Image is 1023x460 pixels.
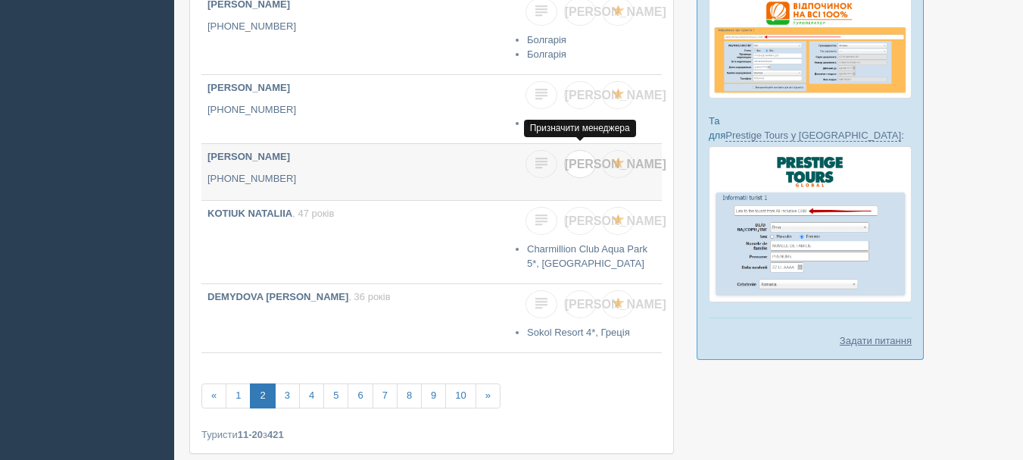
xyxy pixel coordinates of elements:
b: KOTIUK NATALIIA [207,208,292,219]
p: Та для : [709,114,912,142]
img: prestige-tours-booking-form-crm-for-travel-agents.png [709,146,912,302]
a: 10 [445,383,476,408]
b: DEMYDOVA [PERSON_NAME] [207,291,348,302]
a: Charmillion Club Aqua Park 5*, [GEOGRAPHIC_DATA] [527,243,647,269]
span: , 36 років [348,291,390,302]
a: 1 [226,383,251,408]
a: [PERSON_NAME] [564,290,596,318]
span: , 47 років [292,208,334,219]
a: » [476,383,501,408]
a: DEMYDOVA [PERSON_NAME], 36 років [201,284,510,352]
a: [PERSON_NAME] [PHONE_NUMBER] [201,75,510,143]
a: [PERSON_NAME] [564,81,596,109]
a: Болгарія [527,49,566,60]
div: Призначити менеджера [524,120,636,137]
b: [PERSON_NAME] [207,151,290,162]
b: 11-20 [238,429,263,440]
a: 5 [323,383,348,408]
a: Задати питання [840,333,912,348]
a: Prestige Tours у [GEOGRAPHIC_DATA] [725,130,901,142]
a: Sokol Resort 4*, Греція [527,327,630,338]
a: 4 [299,383,324,408]
span: [PERSON_NAME] [565,298,666,311]
a: 9 [421,383,446,408]
span: [PERSON_NAME] [565,5,666,18]
p: [PHONE_NUMBER] [207,172,504,186]
a: 3 [275,383,300,408]
span: [PERSON_NAME] [565,158,666,171]
a: [PERSON_NAME] [PHONE_NUMBER] [201,144,510,200]
div: Туристи з [201,427,662,442]
a: [PERSON_NAME] [564,150,596,178]
a: [PERSON_NAME] [564,207,596,235]
a: Болгарія [527,34,566,45]
a: 2 [250,383,275,408]
a: 8 [397,383,422,408]
span: [PERSON_NAME] [565,214,666,227]
p: [PHONE_NUMBER] [207,103,504,117]
b: 421 [267,429,284,440]
b: [PERSON_NAME] [207,82,290,93]
a: « [201,383,226,408]
a: 7 [373,383,398,408]
span: [PERSON_NAME] [565,89,666,102]
a: KOTIUK NATALIIA, 47 років [201,201,510,283]
p: [PHONE_NUMBER] [207,20,504,34]
a: 6 [348,383,373,408]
